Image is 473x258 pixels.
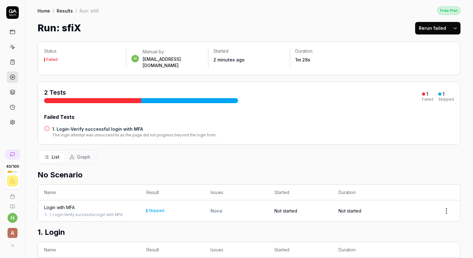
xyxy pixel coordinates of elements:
a: 1. Login-Verify successful login with MFA [49,212,123,218]
time: 2 minutes ago [213,57,245,62]
div: 1 [426,91,428,97]
button: List [39,151,64,163]
div: Failed [46,58,58,61]
a: Documentation [3,199,22,209]
span: h [131,55,139,62]
div: The login attempt was unsuccessful as the page did not progress beyond the login form. [52,132,216,138]
th: Started [268,185,332,200]
span: A [8,228,18,238]
span: 2 Tests [44,89,66,96]
td: Not started [332,200,396,221]
div: Run: sfiX [79,8,99,14]
p: Started [213,48,285,54]
div: Manual by [143,49,203,55]
span: Graph [77,154,90,160]
button: Graph [64,151,95,163]
a: Book a call with us [3,189,22,199]
th: Started [268,242,332,258]
button: Rerun failed [415,22,450,34]
div: / [75,8,77,14]
div: Failed Tests [44,113,454,121]
button: h [8,213,18,223]
td: Not started [268,200,332,221]
a: Login with MFA [44,204,75,211]
a: 1. Login-Verify successful login with MFA [52,126,216,132]
span: List [52,154,59,160]
th: Name [38,242,140,258]
th: Issues [204,242,268,258]
th: Result [140,242,204,258]
div: Skipped [149,209,164,213]
div: Free Plan [437,7,460,15]
a: New conversation [5,150,20,160]
button: A [3,223,22,239]
a: Home [38,8,50,14]
div: None [211,208,262,214]
th: Result [140,185,204,200]
th: Duration [332,185,396,200]
span: 40 / 100 [6,165,19,168]
p: Duration [295,48,367,54]
div: [EMAIL_ADDRESS][DOMAIN_NAME] [143,56,203,69]
div: / [53,8,54,14]
button: Free Plan [437,6,460,15]
time: 1m 28s [295,57,310,62]
h2: 1. Login [38,227,460,238]
div: Skipped [438,97,454,101]
div: Failed [422,97,433,101]
th: Duration [332,242,396,258]
th: Issues [204,185,268,200]
h2: No Scenario [38,169,460,181]
p: Status [44,48,121,54]
a: Results [57,8,73,14]
th: Name [38,185,140,200]
div: 1 [443,91,445,97]
h1: Run: sfiX [38,21,81,35]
